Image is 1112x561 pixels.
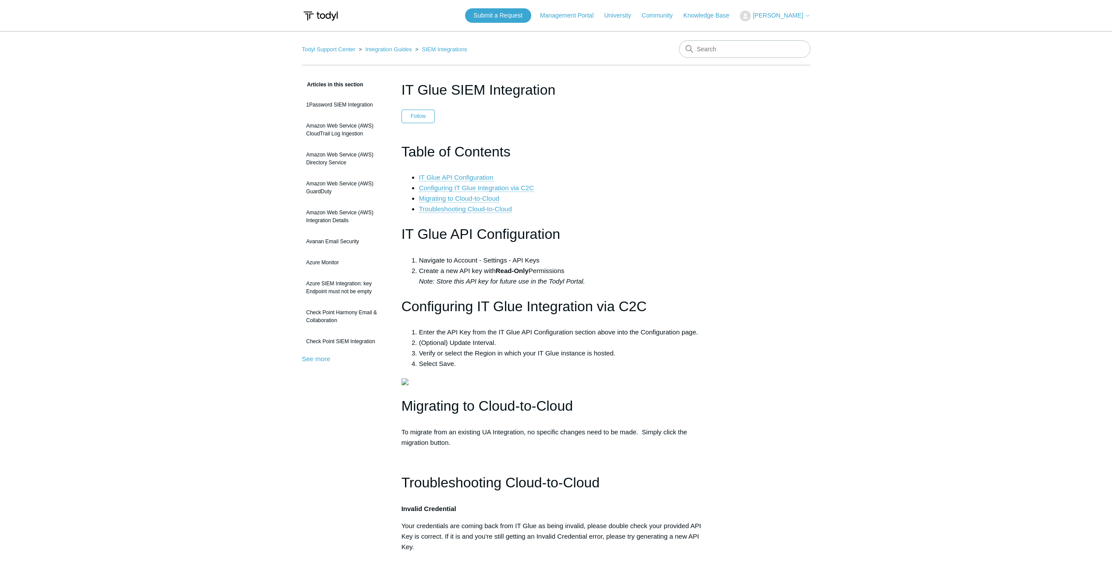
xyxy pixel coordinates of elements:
img: Todyl Support Center Help Center home page [302,8,339,24]
button: [PERSON_NAME] [740,11,810,21]
a: Todyl Support Center [302,46,355,53]
a: University [604,11,639,20]
h1: IT Glue API Configuration [401,223,711,245]
a: Community [642,11,682,20]
strong: Read-Only [496,267,529,274]
li: SIEM Integrations [413,46,467,53]
span: [PERSON_NAME] [753,12,803,19]
input: Search [679,40,810,58]
a: Amazon Web Service (AWS) Directory Service [302,146,388,171]
li: Select Save. [419,359,711,369]
a: Check Point Harmony Email & Collaboration [302,304,388,329]
li: (Optional) Update Interval. [419,337,711,348]
li: Verify or select the Region in which your IT Glue instance is hosted. [419,348,711,359]
a: Avanan Email Security [302,233,388,250]
li: Enter the API Key from the IT Glue API Configuration section above into the Configuration page. [419,327,711,337]
a: See more [302,355,330,362]
a: 1Password SIEM Integration [302,96,388,113]
a: IT Glue API Configuration [419,174,494,181]
li: Todyl Support Center [302,46,357,53]
a: Amazon Web Service (AWS) GuardDuty [302,175,388,200]
h1: Table of Contents [401,141,711,163]
span: Articles in this section [302,82,363,88]
a: Integration Guides [365,46,412,53]
a: Management Portal [540,11,602,20]
h1: Configuring IT Glue Integration via C2C [401,295,711,318]
a: Azure SIEM Integration: key Endpoint must not be empty [302,275,388,300]
a: Knowledge Base [683,11,738,20]
h1: IT Glue SIEM Integration [401,79,711,100]
em: Note: Store this API key for future use in the Todyl Portal. [419,277,585,285]
a: Migrating to Cloud-to-Cloud [419,195,499,202]
strong: Invalid Credential [401,505,456,512]
button: Follow Article [401,110,435,123]
img: 35224400076435 [401,378,409,385]
p: To migrate from an existing UA Integration, no specific changes need to be made. Simply click the... [401,427,711,448]
h1: Migrating to Cloud-to-Cloud [401,395,711,417]
a: Submit a Request [465,8,531,23]
li: Integration Guides [357,46,413,53]
li: Navigate to Account - Settings - API Keys [419,255,711,266]
li: Create a new API key with Permissions [419,266,711,287]
a: SIEM Integrations [422,46,467,53]
a: Check Point SIEM Integration [302,333,388,350]
a: Amazon Web Service (AWS) CloudTrail Log Ingestion [302,117,388,142]
a: Configuring IT Glue Integration via C2C [419,184,534,192]
p: Your credentials are coming back from IT Glue as being invalid, please double check your provided... [401,521,711,552]
a: Amazon Web Service (AWS) Integration Details [302,204,388,229]
a: Azure Monitor [302,254,388,271]
a: Troubleshooting Cloud-to-Cloud [419,205,512,213]
h1: Troubleshooting Cloud-to-Cloud [401,472,711,494]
